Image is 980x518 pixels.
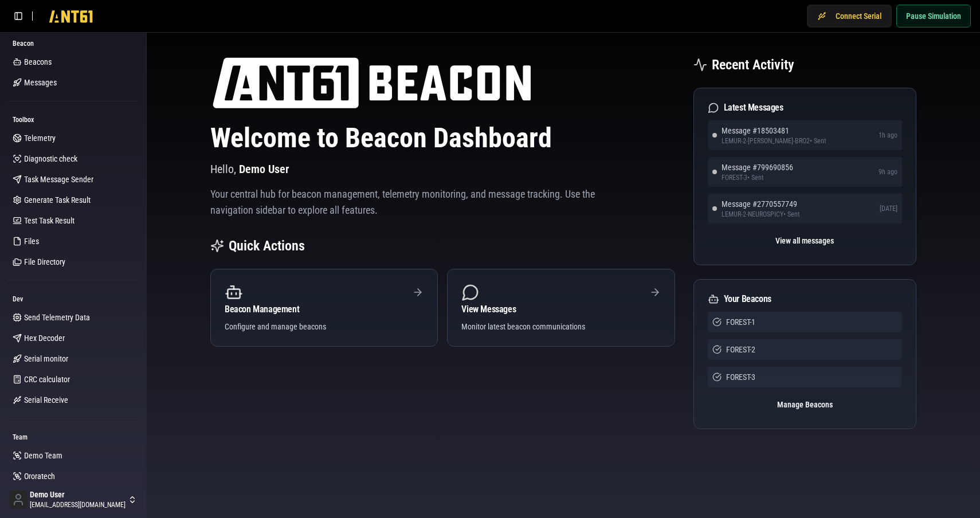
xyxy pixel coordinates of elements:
span: LEMUR-2-[PERSON_NAME]-BRO2 • Sent [722,136,826,146]
span: Serial monitor [24,353,68,364]
span: Message # 799690856 [722,162,793,173]
span: Serial Receive [24,394,68,406]
button: Pause Simulation [896,5,971,28]
button: Demo User[EMAIL_ADDRESS][DOMAIN_NAME] [5,486,142,513]
h2: Quick Actions [229,237,305,255]
a: Send Telemetry Data [8,308,138,327]
div: Beacon [8,34,138,53]
h2: Recent Activity [712,56,794,74]
span: Messages [24,77,57,88]
div: Monitor latest beacon communications [461,321,660,332]
div: Your Beacons [708,293,902,305]
span: FOREST-1 [726,316,755,328]
a: CRC calculator [8,370,138,388]
a: Task Message Sender [8,170,138,189]
span: Hex Decoder [24,332,65,344]
span: Message # 2770557749 [722,198,800,210]
span: FOREST-3 [726,371,755,383]
span: [EMAIL_ADDRESS][DOMAIN_NAME] [30,500,126,509]
span: Message # 18503481 [722,125,826,136]
div: View Messages [461,305,660,314]
div: Configure and manage beacons [225,321,424,332]
span: Test Task Result [24,215,75,226]
span: Beacons [24,56,52,68]
a: Beacons [8,53,138,71]
span: Ororatech [24,470,55,482]
span: FOREST-3 • Sent [722,173,793,182]
div: Dev [8,290,138,308]
a: Diagnostic check [8,150,138,168]
img: ANT61 logo [210,56,533,111]
span: Generate Task Result [24,194,91,206]
span: Task Message Sender [24,174,93,185]
a: Messages [8,73,138,92]
span: [DATE] [880,204,897,213]
span: Send Telemetry Data [24,312,90,323]
p: Your central hub for beacon management, telemetry monitoring, and message tracking. Use the navig... [210,186,595,218]
button: View all messages [708,230,902,251]
a: Test Task Result [8,211,138,230]
span: Diagnostic check [24,153,77,164]
span: LEMUR-2-NEUROSPICY • Sent [722,210,800,219]
a: Ororatech [8,467,138,485]
span: FOREST-2 [726,344,755,355]
span: 1h ago [879,131,897,140]
a: Serial Receive [8,391,138,409]
div: Team [8,428,138,446]
a: Demo Team [8,446,138,465]
h1: Welcome to Beacon Dashboard [210,124,675,152]
span: Telemetry [24,132,56,144]
a: Files [8,232,138,250]
a: Telemetry [8,129,138,147]
span: Demo User [239,162,289,176]
span: Demo User [30,490,126,500]
div: Toolbox [8,111,138,129]
span: Files [24,236,39,247]
span: Demo Team [24,450,62,461]
button: Manage Beacons [708,394,902,415]
span: File Directory [24,256,65,268]
a: Generate Task Result [8,191,138,209]
a: Serial monitor [8,350,138,368]
a: File Directory [8,253,138,271]
div: Beacon Management [225,305,424,314]
span: CRC calculator [24,374,70,385]
p: Hello, [210,161,675,177]
span: 9h ago [879,167,897,176]
a: Hex Decoder [8,329,138,347]
button: Connect Serial [807,5,892,28]
div: Latest Messages [708,102,902,113]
